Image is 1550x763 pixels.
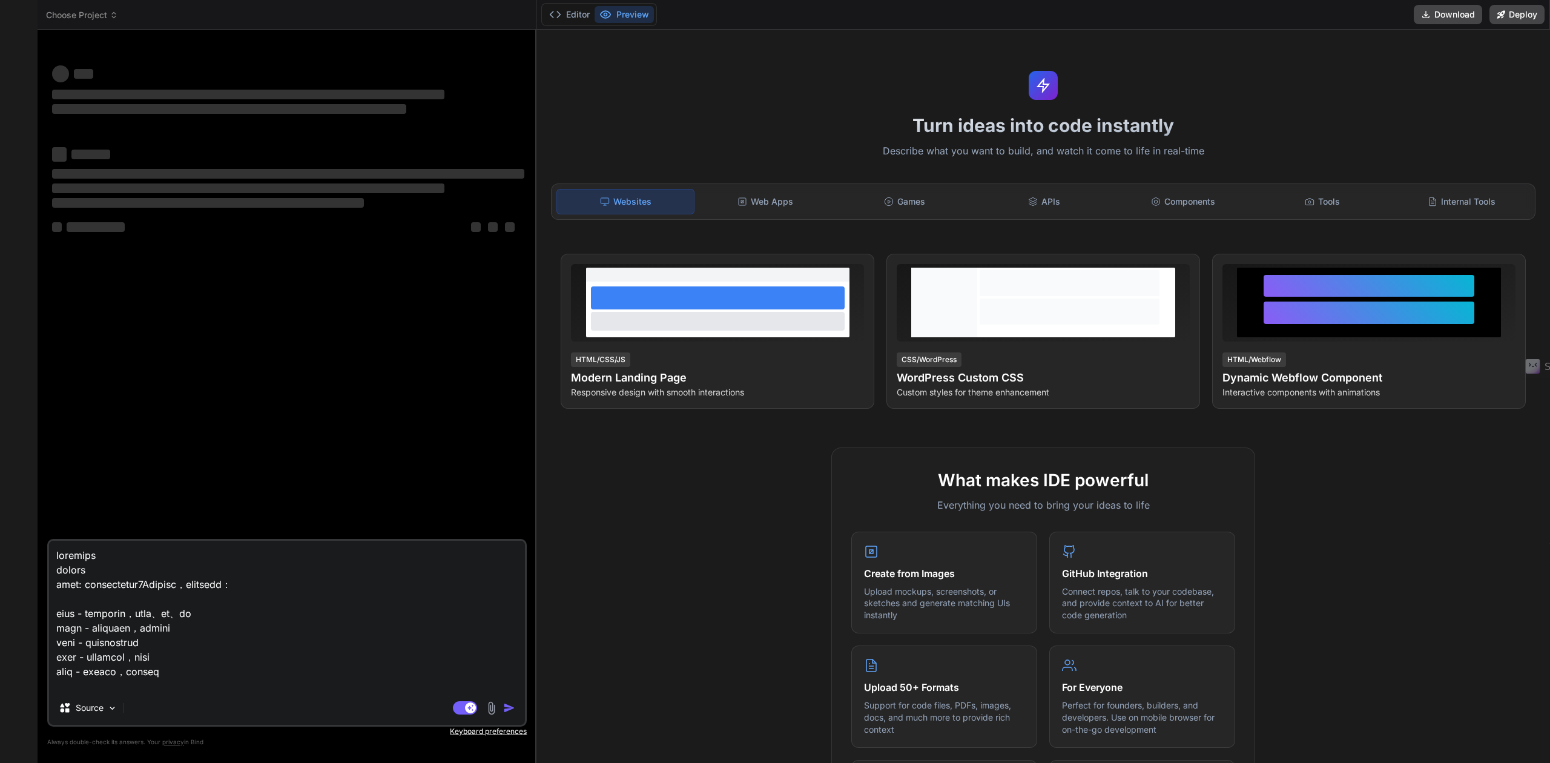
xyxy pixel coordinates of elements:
h4: Create from Images [864,566,1024,581]
p: Source [76,702,104,714]
p: Describe what you want to build, and watch it come to life in real-time [544,144,1543,159]
h1: Turn ideas into code instantly [544,114,1543,136]
span: ‌ [52,147,67,162]
p: Everything you need to bring your ideas to life [851,498,1235,512]
h4: Upload 50+ Formats [864,680,1024,695]
p: Upload mockups, screenshots, or sketches and generate matching UIs instantly [864,586,1024,621]
h4: Modern Landing Page [571,369,864,386]
span: ‌ [52,90,444,99]
span: ‌ [71,150,110,159]
span: privacy [162,738,184,745]
span: ‌ [67,222,125,232]
button: Preview [595,6,654,23]
button: Editor [544,6,595,23]
div: Web Apps [697,189,834,214]
textarea: loremips dolors amet: consectetur7Adipisc，elitsedd： eius - temporin，utla、et、do magn - aliquaen，ad... [49,541,525,691]
button: Deploy [1489,5,1545,24]
p: Interactive components with animations [1222,386,1515,398]
span: ‌ [52,169,524,179]
p: Keyboard preferences [47,727,527,736]
h4: Dynamic Webflow Component [1222,369,1515,386]
p: Always double-check its answers. Your in Bind [47,736,527,748]
span: ‌ [52,104,406,114]
div: Components [1115,189,1252,214]
p: Perfect for founders, builders, and developers. Use on mobile browser for on-the-go development [1062,699,1222,735]
h4: GitHub Integration [1062,566,1222,581]
div: APIs [975,189,1112,214]
img: icon [503,702,515,714]
div: HTML/Webflow [1222,352,1286,367]
span: ‌ [52,198,364,208]
span: ‌ [52,222,62,232]
span: ‌ [52,65,69,82]
p: Support for code files, PDFs, images, docs, and much more to provide rich context [864,699,1024,735]
img: Pick Models [107,703,117,713]
img: attachment [484,701,498,715]
div: Internal Tools [1393,189,1530,214]
div: Websites [556,189,694,214]
div: CSS/WordPress [897,352,961,367]
h4: WordPress Custom CSS [897,369,1190,386]
span: ‌ [471,222,481,232]
span: ‌ [52,183,444,193]
span: ‌ [74,69,93,79]
div: Tools [1254,189,1391,214]
span: ‌ [505,222,515,232]
div: HTML/CSS/JS [571,352,630,367]
h4: For Everyone [1062,680,1222,695]
h2: What makes IDE powerful [851,467,1235,493]
span: Choose Project [46,9,118,21]
p: Connect repos, talk to your codebase, and provide context to AI for better code generation [1062,586,1222,621]
p: Responsive design with smooth interactions [571,386,864,398]
span: ‌ [488,222,498,232]
div: Games [836,189,973,214]
p: Custom styles for theme enhancement [897,386,1190,398]
button: Download [1414,5,1482,24]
